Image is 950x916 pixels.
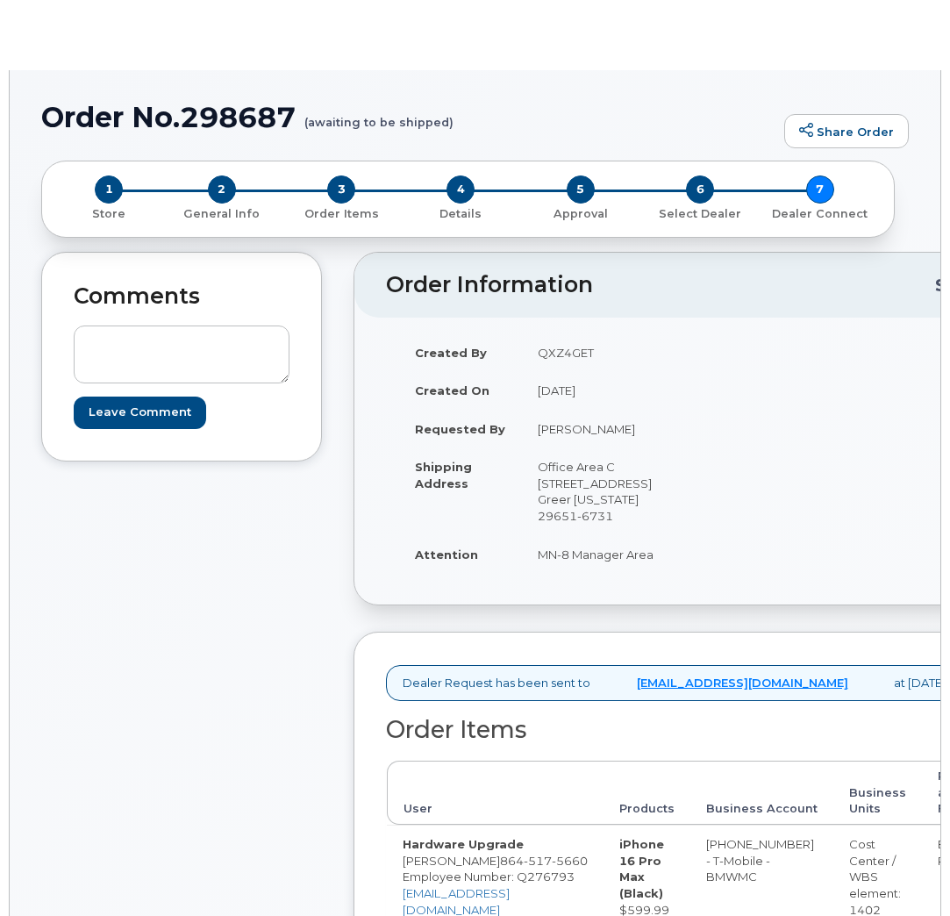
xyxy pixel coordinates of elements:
strong: Shipping Address [415,460,472,490]
p: Details [408,206,513,222]
small: (awaiting to be shipped) [304,102,454,129]
a: [EMAIL_ADDRESS][DOMAIN_NAME] [637,675,848,691]
strong: Requested By [415,422,505,436]
td: Office Area C [STREET_ADDRESS] Greer [US_STATE] 29651-6731 [522,447,693,534]
p: General Info [168,206,274,222]
span: Employee Number: Q276793 [403,869,575,884]
p: Approval [528,206,633,222]
input: Leave Comment [74,397,206,429]
a: 1 Store [56,204,161,222]
span: 5 [567,175,595,204]
a: 4 Details [401,204,520,222]
h2: Comments [74,284,289,309]
a: 5 Approval [521,204,640,222]
span: 4 [446,175,475,204]
td: [DATE] [522,371,693,410]
strong: iPhone 16 Pro Max (Black) [619,837,664,900]
p: Store [63,206,154,222]
a: 3 Order Items [282,204,401,222]
th: Business Units [833,761,922,825]
span: 3 [327,175,355,204]
strong: Hardware Upgrade [403,837,524,851]
p: Select Dealer [647,206,753,222]
a: 6 Select Dealer [640,204,760,222]
td: QXZ4GET [522,333,693,372]
th: User [387,761,604,825]
td: [PERSON_NAME] [522,410,693,448]
th: Products [604,761,690,825]
a: Share Order [784,114,909,149]
h1: Order No.298687 [41,102,775,132]
span: 864 [500,854,588,868]
span: 6 [686,175,714,204]
span: 517 [524,854,552,868]
strong: Attention [415,547,478,562]
span: 1 [95,175,123,204]
strong: Created On [415,383,489,397]
a: 2 General Info [161,204,281,222]
h2: Order Information [386,273,935,297]
td: MN-8 Manager Area [522,535,693,574]
span: 5660 [552,854,588,868]
p: Order Items [289,206,394,222]
th: Business Account [690,761,833,825]
strong: Created By [415,346,487,360]
span: 2 [208,175,236,204]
